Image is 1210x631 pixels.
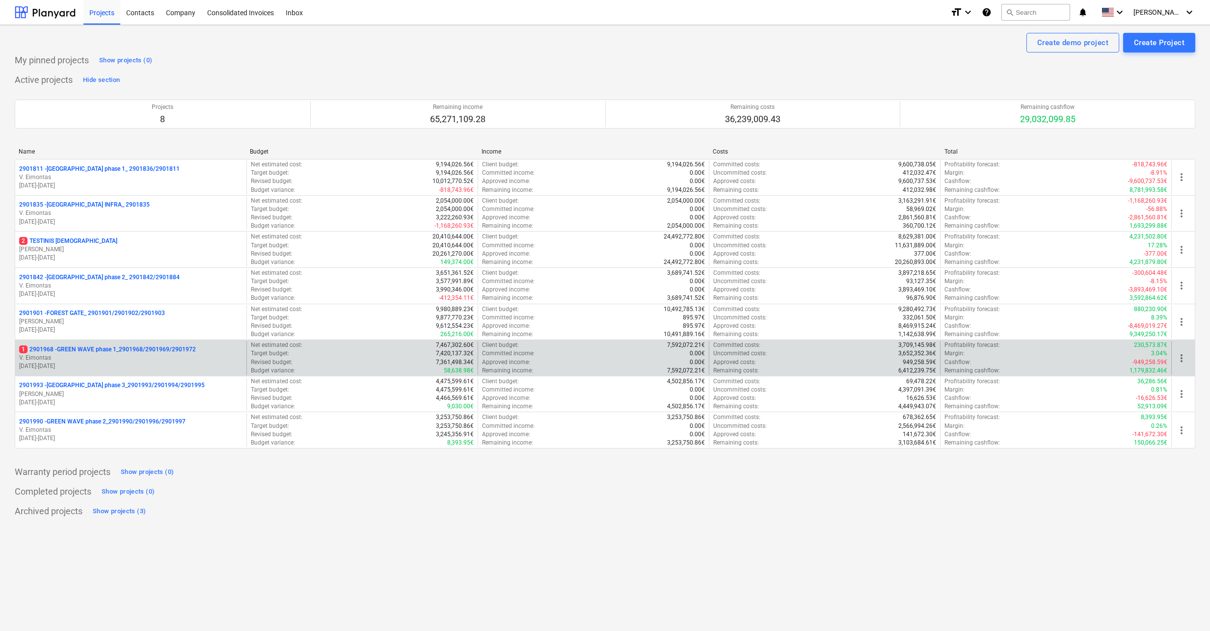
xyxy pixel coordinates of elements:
[1129,258,1167,266] p: 4,231,879.80€
[690,213,705,222] p: 0.00€
[1128,197,1167,205] p: -1,168,260.93€
[93,506,146,517] div: Show projects (3)
[482,258,533,266] p: Remaining income :
[898,322,936,330] p: 8,469,915.24€
[251,330,295,339] p: Budget variance :
[436,286,474,294] p: 3,990,346.00€
[19,201,150,209] p: 2901835 - [GEOGRAPHIC_DATA] INFRA_ 2901835
[15,54,89,66] p: My pinned projects
[1114,6,1126,18] i: keyboard_arrow_down
[436,358,474,367] p: 7,361,498.34€
[1137,377,1167,386] p: 36,286.56€
[1151,349,1167,358] p: 3.04%
[944,386,965,394] p: Margin :
[725,113,780,125] p: 36,239,009.43
[482,205,535,213] p: Committed income :
[1128,213,1167,222] p: -2,861,560.81€
[482,148,705,155] div: Income
[962,6,974,18] i: keyboard_arrow_down
[1176,388,1187,400] span: more_vert
[898,269,936,277] p: 3,897,218.65€
[944,169,965,177] p: Margin :
[898,213,936,222] p: 2,861,560.81€
[19,418,186,426] p: 2901990 - GREEN WAVE phase 2_2901990/2901996/2901997
[251,269,302,277] p: Net estimated cost :
[251,305,302,314] p: Net estimated cost :
[713,233,760,241] p: Committed costs :
[482,330,533,339] p: Remaining income :
[439,186,474,194] p: -818,743.96€
[251,358,293,367] p: Revised budget :
[906,394,936,402] p: 16,626.53€
[19,434,242,443] p: [DATE] - [DATE]
[690,177,705,185] p: 0.00€
[690,349,705,358] p: 0.00€
[19,309,242,334] div: 2901901 -FOREST GATE_ 2901901/2901902/2901903[PERSON_NAME][DATE]-[DATE]
[19,165,242,190] div: 2901811 -[GEOGRAPHIC_DATA] phase 1_ 2901836/2901811V. Eimontas[DATE]-[DATE]
[251,177,293,185] p: Revised budget :
[19,209,242,217] p: V. Eimontas
[898,305,936,314] p: 9,280,492.73€
[482,277,535,286] p: Committed income :
[251,367,295,375] p: Budget variance :
[667,294,705,302] p: 3,689,741.52€
[944,160,1000,169] p: Profitability forecast :
[690,250,705,258] p: 0.00€
[251,186,295,194] p: Budget variance :
[713,258,759,266] p: Remaining costs :
[1146,205,1167,213] p: -56.88%
[713,314,767,322] p: Uncommitted costs :
[944,314,965,322] p: Margin :
[1134,341,1167,349] p: 230,573.87€
[152,103,173,111] p: Projects
[251,233,302,241] p: Net estimated cost :
[903,169,936,177] p: 412,032.47€
[251,258,295,266] p: Budget variance :
[1129,222,1167,230] p: 1,693,299.88€
[436,197,474,205] p: 2,054,000.00€
[1001,4,1070,21] button: Search
[944,258,1000,266] p: Remaining cashflow :
[97,53,155,68] button: Show projects (0)
[251,386,289,394] p: Target budget :
[1134,36,1184,49] div: Create Project
[251,222,295,230] p: Budget variance :
[482,250,530,258] p: Approved income :
[898,349,936,358] p: 3,652,352.36€
[19,237,117,245] p: TESTINIS [DEMOGRAPHIC_DATA]
[713,269,760,277] p: Committed costs :
[482,286,530,294] p: Approved income :
[440,258,474,266] p: 149,374.00€
[19,345,196,354] p: 2901968 - GREEN WAVE phase 1_2901968/2901969/2901972
[436,314,474,322] p: 9,877,770.23€
[251,250,293,258] p: Revised budget :
[944,222,1000,230] p: Remaining cashflow :
[906,205,936,213] p: 58,969.02€
[898,197,936,205] p: 3,163,291.91€
[436,322,474,330] p: 9,612,554.23€
[440,330,474,339] p: 265,216.00€
[944,269,1000,277] p: Profitability forecast :
[713,349,767,358] p: Uncommitted costs :
[482,186,533,194] p: Remaining income :
[1026,33,1119,53] button: Create demo project
[690,386,705,394] p: 0.00€
[895,241,936,250] p: 11,631,889.00€
[667,377,705,386] p: 4,502,856.17€
[898,367,936,375] p: 6,412,239.75€
[944,341,1000,349] p: Profitability forecast :
[898,177,936,185] p: 9,600,737.53€
[944,277,965,286] p: Margin :
[19,362,242,370] p: [DATE] - [DATE]
[102,486,155,498] div: Show projects (0)
[1132,358,1167,367] p: -949,258.59€
[713,305,760,314] p: Committed costs :
[713,186,759,194] p: Remaining costs :
[19,148,242,155] div: Name
[690,277,705,286] p: 0.00€
[482,349,535,358] p: Committed income :
[436,341,474,349] p: 7,467,302.60€
[434,222,474,230] p: -1,168,260.93€
[482,269,519,277] p: Client budget :
[713,277,767,286] p: Uncommitted costs :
